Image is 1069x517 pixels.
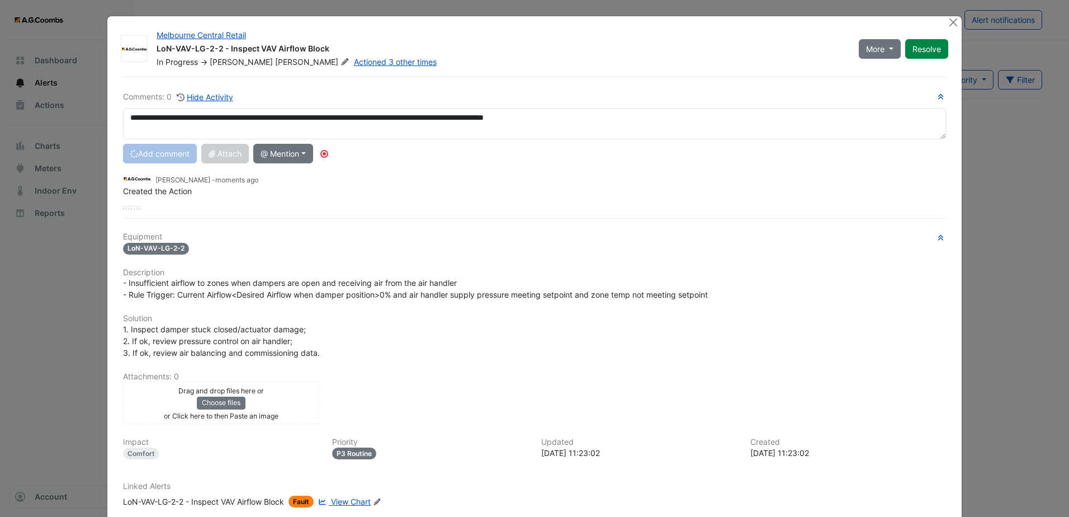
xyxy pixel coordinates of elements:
[123,186,192,196] span: Created the Action
[866,43,884,55] span: More
[215,176,258,184] span: 2025-08-13 11:23:02
[750,438,946,447] h6: Created
[123,496,284,507] div: LoN-VAV-LG-2-2 - Inspect VAV Airflow Block
[275,57,351,68] span: [PERSON_NAME]
[123,278,708,299] span: - Insufficient airflow to zones when dampers are open and receiving air from the air handler - Ru...
[253,144,313,163] button: @ Mention
[200,57,207,67] span: ->
[123,91,234,104] div: Comments: 0
[155,175,258,185] small: [PERSON_NAME] -
[123,438,319,447] h6: Impact
[332,448,376,459] div: P3 Routine
[354,57,437,67] a: Actioned 3 other times
[331,497,371,506] span: View Chart
[123,448,159,459] div: Comfort
[123,372,946,382] h6: Attachments: 0
[123,232,946,242] h6: Equipment
[319,149,329,159] div: Tooltip anchor
[948,16,959,28] button: Close
[123,482,946,491] h6: Linked Alerts
[123,314,946,323] h6: Solution
[123,243,189,255] span: LoN-VAV-LG-2-2
[316,496,371,507] a: View Chart
[123,268,946,278] h6: Description
[157,43,845,57] div: LoN-VAV-LG-2-2 - Inspect VAV Airflow Block
[541,438,737,447] h6: Updated
[176,91,234,104] button: Hide Activity
[373,498,381,506] fa-icon: Edit Linked Alerts
[750,447,946,459] div: [DATE] 11:23:02
[123,173,151,185] img: AG Coombs
[210,57,273,67] span: [PERSON_NAME]
[197,397,245,409] button: Choose files
[157,57,198,67] span: In Progress
[178,387,264,395] small: Drag and drop files here or
[123,325,320,358] span: 1. Inspect damper stuck closed/actuator damage; 2. If ok, review pressure control on air handler;...
[164,412,278,420] small: or Click here to then Paste an image
[541,447,737,459] div: [DATE] 11:23:02
[121,44,147,55] img: AG Coombs
[288,496,314,507] span: Fault
[859,39,901,59] button: More
[157,30,246,40] a: Melbourne Central Retail
[332,438,528,447] h6: Priority
[905,39,948,59] button: Resolve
